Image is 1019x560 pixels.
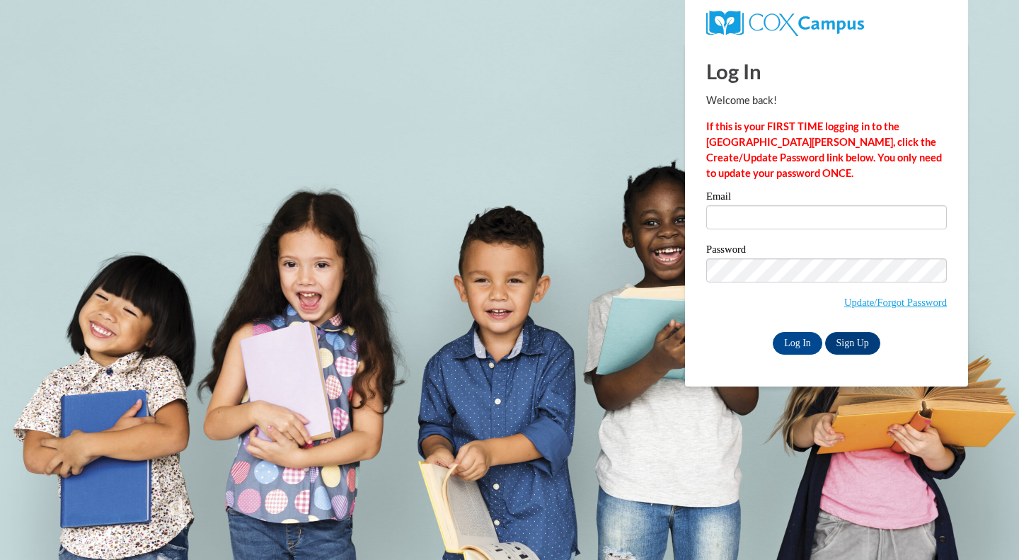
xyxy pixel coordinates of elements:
[825,332,880,355] a: Sign Up
[706,57,947,86] h1: Log In
[706,11,864,36] img: COX Campus
[706,244,947,258] label: Password
[773,332,822,355] input: Log In
[706,16,864,28] a: COX Campus
[844,297,947,308] a: Update/Forgot Password
[706,120,942,179] strong: If this is your FIRST TIME logging in to the [GEOGRAPHIC_DATA][PERSON_NAME], click the Create/Upd...
[706,93,947,108] p: Welcome back!
[706,191,947,205] label: Email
